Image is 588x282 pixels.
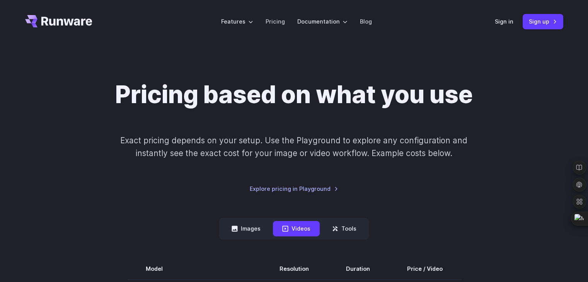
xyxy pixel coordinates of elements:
a: Go to / [25,15,92,27]
th: Price / Video [389,258,461,280]
a: Blog [360,17,372,26]
a: Sign up [523,14,563,29]
button: Tools [323,221,366,236]
a: Sign in [495,17,513,26]
button: Videos [273,221,320,236]
p: Exact pricing depends on your setup. Use the Playground to explore any configuration and instantl... [106,134,482,160]
a: Pricing [266,17,285,26]
th: Duration [327,258,389,280]
th: Model [127,258,261,280]
th: Resolution [261,258,327,280]
h1: Pricing based on what you use [115,80,473,109]
a: Explore pricing in Playground [250,184,338,193]
label: Documentation [297,17,348,26]
label: Features [221,17,253,26]
button: Images [222,221,270,236]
